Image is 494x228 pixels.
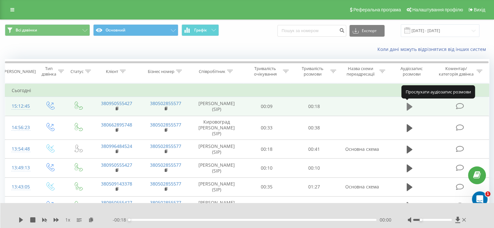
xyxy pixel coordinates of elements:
div: Аудіозапис розмови [393,66,431,77]
td: 00:09 [243,97,290,116]
a: 380509143378 [101,181,132,187]
td: 00:41 [290,140,337,159]
div: Тривалість розмови [296,66,329,77]
span: 00:00 [380,217,391,223]
a: 380502855577 [150,143,181,149]
span: Головна [11,170,32,174]
a: 380950555427 [101,100,132,106]
span: 1 [485,191,490,197]
div: Напишіть нам повідомлення [13,130,108,137]
span: Повідомлення [48,170,82,174]
td: 00:18 [290,97,337,116]
div: Нещодавнє повідомленняProfile image for TetianaДякую, очікую на фідбек від вас🤝Tetiana•1 хв. тому [6,87,123,121]
div: Accessibility label [128,219,131,221]
td: [PERSON_NAME] (SIP) [190,140,243,159]
button: Основний [93,24,178,36]
div: Бізнес номер [148,69,174,74]
td: [PERSON_NAME] (SIP) [190,97,243,116]
iframe: Intercom live chat [472,191,488,207]
td: 00:33 [243,116,290,140]
a: Коли дані можуть відрізнятися вiд інших систем [377,46,489,52]
img: logo [13,12,57,22]
div: Назва схеми переадресації [344,66,378,77]
div: 13:54:48 [12,143,29,155]
span: Вихід [474,7,485,12]
img: Profile image for Ringostat [70,10,82,23]
span: 1 x [65,217,70,223]
td: 01:27 [290,177,337,196]
div: • 1 хв. тому [46,109,73,116]
span: Допомога [96,170,120,174]
a: 380662895748 [101,122,132,128]
div: Нещодавнє повідомлення [13,93,117,100]
span: Реферальна програма [353,7,401,12]
div: Закрити [112,10,123,22]
td: 00:38 [290,116,337,140]
td: Основна схема [337,177,386,196]
td: 00:11 [290,196,337,215]
a: 380502855577 [150,199,181,206]
div: Прослухати аудіозапис розмови [401,85,475,98]
div: 13:49:13 [12,162,29,174]
a: 380502855577 [150,181,181,187]
td: Кировоград [PERSON_NAME] (SIP) [190,116,243,140]
td: [PERSON_NAME] (SIP) [190,196,243,215]
span: Всі дзвінки [16,28,37,33]
td: Основна схема [337,140,386,159]
img: Profile image for Tetiana [13,102,26,115]
td: 00:35 [243,177,290,196]
div: [PERSON_NAME] [3,69,36,74]
div: Зазвичай ми відповідаємо за хвилину [13,137,108,144]
td: [PERSON_NAME] (SIP) [190,159,243,177]
div: Accessibility label [419,219,422,221]
a: 380502855577 [150,162,181,168]
div: Клієнт [106,69,118,74]
div: Profile image for TetianaДякую, очікую на фідбек від вас🤝Tetiana•1 хв. тому [7,97,123,121]
span: Графік [194,28,207,32]
img: Profile image for Daria [82,10,95,23]
img: Profile image for Daria [94,10,107,23]
div: 13:40:04 [12,199,29,212]
td: 00:10 [243,159,290,177]
div: Співробітник [199,69,225,74]
div: Напишіть нам повідомленняЗазвичай ми відповідаємо за хвилину [6,125,123,149]
div: Тривалість очікування [249,66,282,77]
span: Дякую, очікую на фідбек від вас🤝 [29,103,112,108]
td: [PERSON_NAME] (SIP) [190,177,243,196]
a: 380502855577 [150,100,181,106]
td: 00:11 [243,196,290,215]
span: Налаштування профілю [412,7,463,12]
div: Коментар/категорія дзвінка [437,66,475,77]
a: 380502855577 [150,122,181,128]
div: 15:12:45 [12,100,29,113]
p: Чим вам допомогти? [13,57,117,79]
div: 13:43:05 [12,181,29,193]
input: Пошук за номером [277,25,346,37]
a: 380950555427 [101,162,132,168]
button: Графік [182,24,219,36]
div: 14:56:23 [12,121,29,134]
button: Всі дзвінки [5,24,90,36]
td: 00:18 [243,140,290,159]
div: Тип дзвінка [41,66,56,77]
button: Допомога [87,154,130,180]
div: Статус [70,69,83,74]
button: Повідомлення [43,154,86,180]
div: Tetiana [29,109,45,116]
td: 00:10 [290,159,337,177]
p: Вiтаю 👋 [13,46,117,57]
td: Сьогодні [5,84,489,97]
button: Експорт [349,25,385,37]
a: 380950555427 [101,199,132,206]
a: 380996484524 [101,143,132,149]
span: - 00:18 [113,217,129,223]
